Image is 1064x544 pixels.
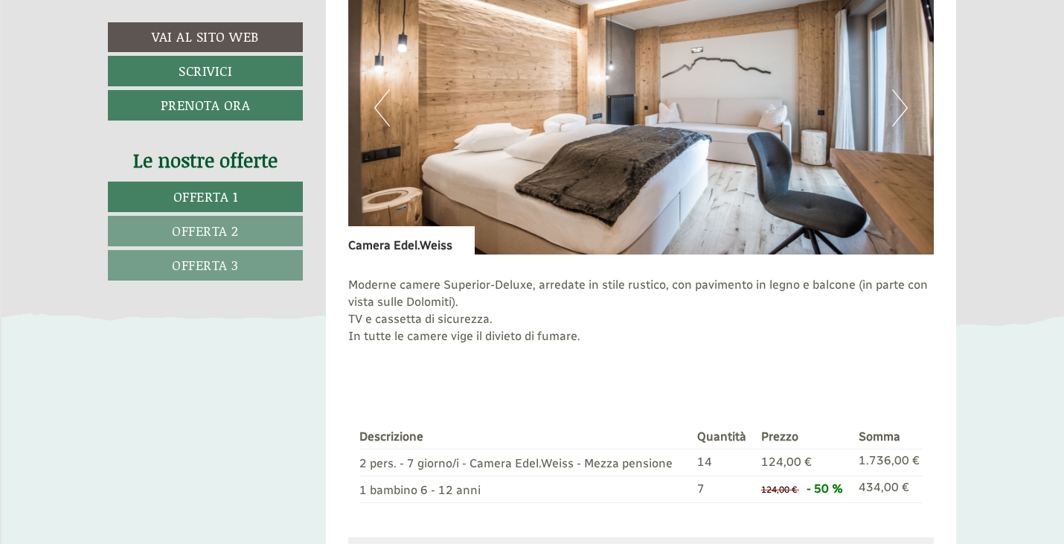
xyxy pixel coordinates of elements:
td: 7 [691,476,754,503]
a: Vai al sito web [108,22,303,52]
td: 434,00 € [853,476,923,503]
div: Le nostre offerte [108,147,303,174]
button: Next [892,89,908,127]
span: Offerta 3 [172,255,239,275]
th: Descrizione [359,426,692,449]
a: Scrivici [108,56,303,86]
span: Offerta 1 [173,187,238,206]
td: 14 [691,449,754,476]
span: 124,00 € [761,455,812,469]
div: Camera Edel.Weiss [348,226,475,255]
td: 2 pers. - 7 giorno/i - Camera Edel.Weiss - Mezza pensione [359,449,692,476]
span: Offerta 2 [172,221,239,240]
span: 124,00 € [761,484,797,495]
p: Moderne camere Superior-Deluxe, arredate in stile rustico, con pavimento in legno e balcone (in p... [348,277,935,362]
td: 1 bambino 6 - 12 anni [359,476,692,503]
button: Previous [374,89,390,127]
th: Somma [853,426,923,449]
td: 1.736,00 € [853,449,923,476]
span: - 50 % [807,481,843,496]
a: Prenota ora [108,90,303,121]
th: Prezzo [755,426,853,449]
th: Quantità [691,426,754,449]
